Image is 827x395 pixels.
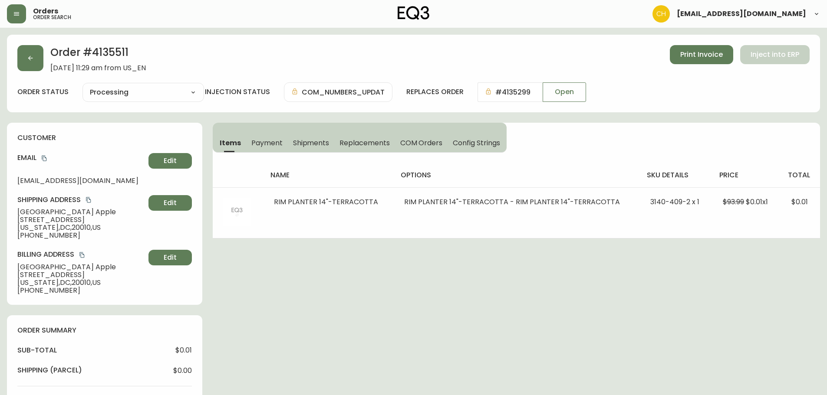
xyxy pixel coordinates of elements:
span: $0.01 x 1 [746,197,768,207]
span: Shipments [293,138,329,147]
img: 404Image.svg [223,198,251,226]
h4: order summary [17,326,192,335]
span: [US_STATE] , DC , 20010 , US [17,279,145,287]
h4: customer [17,133,192,143]
span: Edit [164,253,177,262]
button: Edit [148,250,192,265]
span: [GEOGRAPHIC_DATA] Apple [17,208,145,216]
span: Replacements [339,138,389,147]
span: [US_STATE] , DC , 20010 , US [17,224,145,232]
button: Open [543,82,586,102]
h4: Email [17,153,145,163]
h4: name [270,170,387,180]
span: [STREET_ADDRESS] [17,271,145,279]
button: copy [40,154,49,163]
span: 3140-409-2 x 1 [650,197,699,207]
h4: Billing Address [17,250,145,259]
span: RIM PLANTER 14"-TERRACOTTA [274,197,378,207]
span: $93.99 [723,197,744,207]
h4: sub-total [17,346,57,355]
img: 6288462cea190ebb98a2c2f3c744dd7e [652,5,670,23]
h4: injection status [205,87,270,97]
h5: order search [33,15,71,20]
button: copy [78,251,86,259]
label: order status [17,87,69,97]
span: Orders [33,8,58,15]
h4: sku details [647,170,706,180]
button: Edit [148,153,192,169]
h4: total [788,170,813,180]
h4: Shipping ( Parcel ) [17,366,82,375]
span: [DATE] 11:29 am from US_EN [50,64,146,72]
span: Items [220,138,241,147]
span: Print Invoice [680,50,723,59]
span: Open [555,87,574,97]
span: Config Strings [453,138,500,147]
button: Print Invoice [670,45,733,64]
span: Edit [164,156,177,166]
span: [STREET_ADDRESS] [17,216,145,224]
span: [PHONE_NUMBER] [17,232,145,239]
span: $0.01 [175,346,192,354]
span: Payment [251,138,283,147]
span: [EMAIL_ADDRESS][DOMAIN_NAME] [17,177,145,185]
button: Edit [148,195,192,211]
h4: options [401,170,633,180]
img: logo [398,6,430,20]
span: $0.00 [173,367,192,375]
span: [PHONE_NUMBER] [17,287,145,294]
button: copy [84,196,93,204]
span: [EMAIL_ADDRESS][DOMAIN_NAME] [677,10,806,17]
span: $0.01 [791,197,808,207]
h4: price [719,170,774,180]
li: RIM PLANTER 14"-TERRACOTTA - RIM PLANTER 14"-TERRACOTTA [404,198,629,206]
h4: replaces order [406,87,464,97]
h4: Shipping Address [17,195,145,205]
span: Edit [164,198,177,208]
span: COM Orders [400,138,443,147]
h2: Order # 4135511 [50,45,146,64]
span: [GEOGRAPHIC_DATA] Apple [17,263,145,271]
